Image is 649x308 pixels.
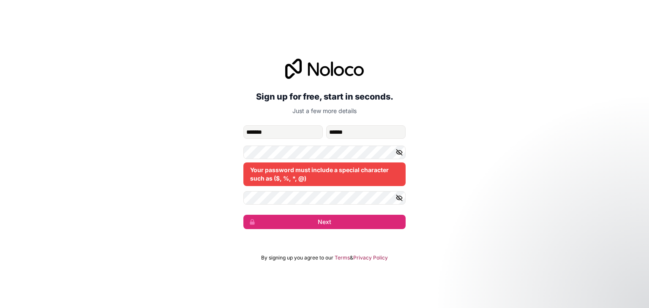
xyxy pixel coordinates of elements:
div: Your password must include a special character such as ($, %, *, @) [243,162,406,186]
span: & [350,254,353,261]
a: Terms [335,254,350,261]
a: Privacy Policy [353,254,388,261]
p: Just a few more details [243,107,406,115]
input: Confirm password [243,191,406,205]
input: family-name [326,125,406,139]
input: given-name [243,125,323,139]
input: Password [243,146,406,159]
span: By signing up you agree to our [261,254,333,261]
h2: Sign up for free, start in seconds. [243,89,406,104]
button: Next [243,215,406,229]
iframe: Intercom notifications message [480,245,649,304]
